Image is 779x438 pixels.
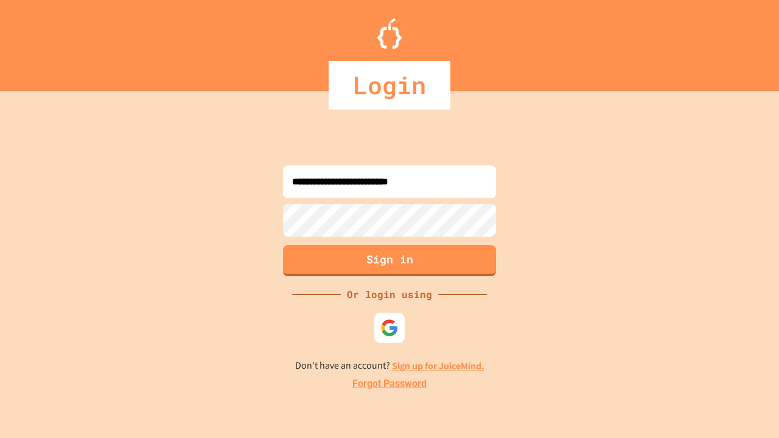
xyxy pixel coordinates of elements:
a: Forgot Password [352,377,427,391]
div: Login [329,61,450,109]
button: Sign in [283,245,496,276]
p: Don't have an account? [295,358,484,374]
div: Or login using [341,287,438,302]
img: Logo.svg [377,18,402,49]
img: google-icon.svg [380,319,399,337]
a: Sign up for JuiceMind. [392,360,484,372]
